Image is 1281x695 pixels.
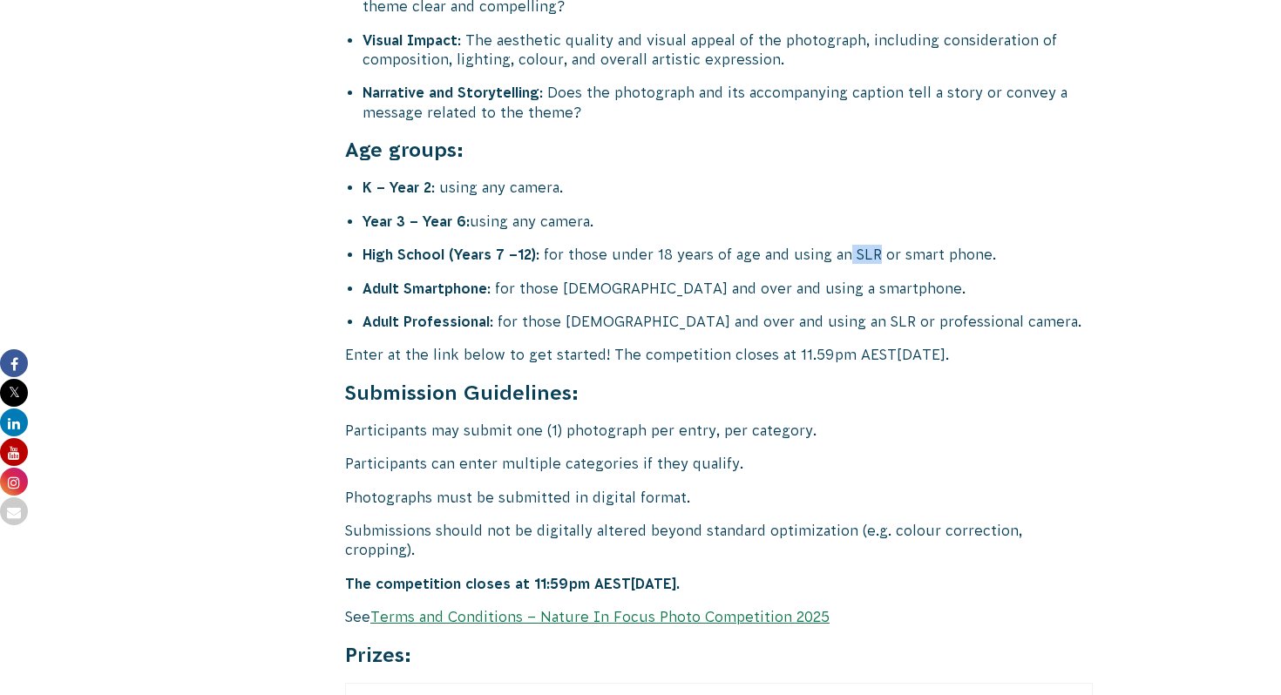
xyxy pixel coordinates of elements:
[345,488,1093,507] p: Photographs must be submitted in digital format.
[345,421,1093,440] p: Participants may submit one (1) photograph per entry, per category.
[363,280,487,296] strong: Adult Smartphone
[363,179,431,195] strong: K – Year 2
[345,345,1093,364] p: Enter at the link below to get started! The competition closes at 11.59pm AEST[DATE].
[363,279,1093,298] li: : for those [DEMOGRAPHIC_DATA] and over and using a smartphone.
[345,607,1093,626] p: See
[345,454,1093,473] p: Participants can enter multiple categories if they qualify.
[363,30,1093,70] li: : The aesthetic quality and visual appeal of the photograph, including consideration of compositi...
[363,212,1093,231] li: using any camera.
[363,84,539,100] strong: Narrative and Storytelling
[345,521,1093,560] p: Submissions should not be digitally altered beyond standard optimization (e.g. colour correction,...
[363,83,1093,122] li: : Does the photograph and its accompanying caption tell a story or convey a message related to th...
[363,178,1093,197] li: : using any camera.
[363,312,1093,331] li: : for those [DEMOGRAPHIC_DATA] and over and using an SLR or professional camera.
[363,245,1093,264] li: : for those under 18 years of age and using an SLR or smart phone.
[345,576,680,591] strong: The competition closes at 11:59pm AEST[DATE].
[370,609,830,624] a: Terms and Conditions – Nature In Focus Photo Competition 2025
[363,246,536,262] strong: High School (Years 7 –12)
[363,32,457,48] strong: Visual Impact
[363,314,490,329] strong: Adult Professional
[345,138,464,161] strong: Age groups:
[345,381,579,404] strong: Submission Guidelines:
[345,644,411,666] strong: Prizes:
[363,213,470,229] strong: Year 3 – Year 6:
